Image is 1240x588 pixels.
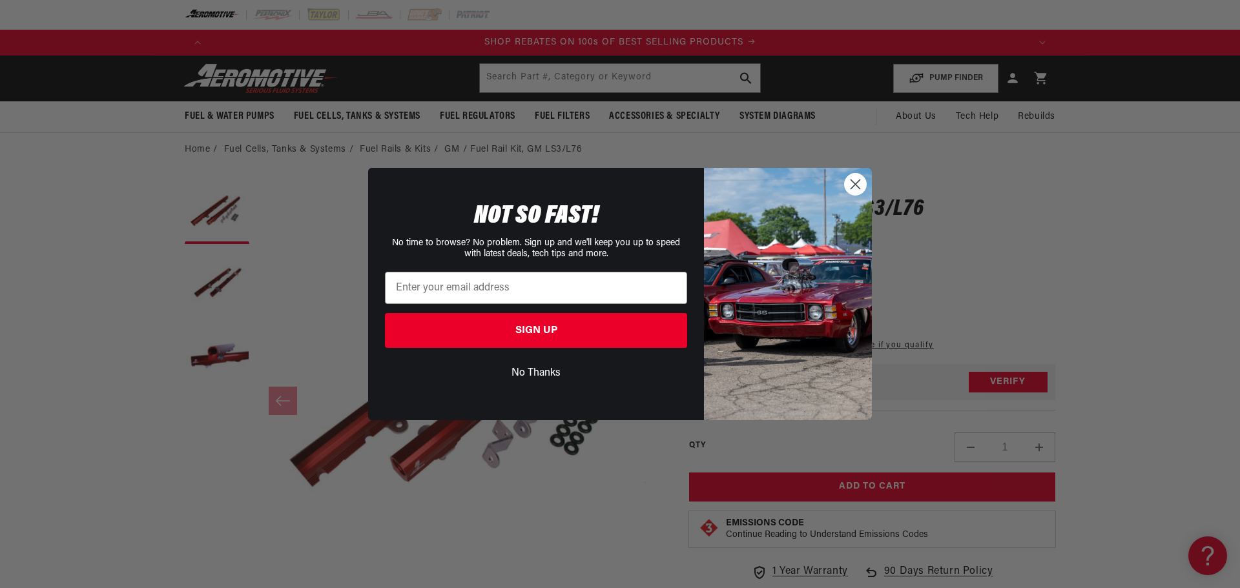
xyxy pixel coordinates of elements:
input: Enter your email address [385,272,687,304]
button: No Thanks [385,361,687,385]
span: NOT SO FAST! [474,203,599,229]
button: SIGN UP [385,313,687,348]
img: 85cdd541-2605-488b-b08c-a5ee7b438a35.jpeg [704,168,872,420]
span: No time to browse? No problem. Sign up and we'll keep you up to speed with latest deals, tech tip... [392,238,680,259]
button: Close dialog [844,173,867,196]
